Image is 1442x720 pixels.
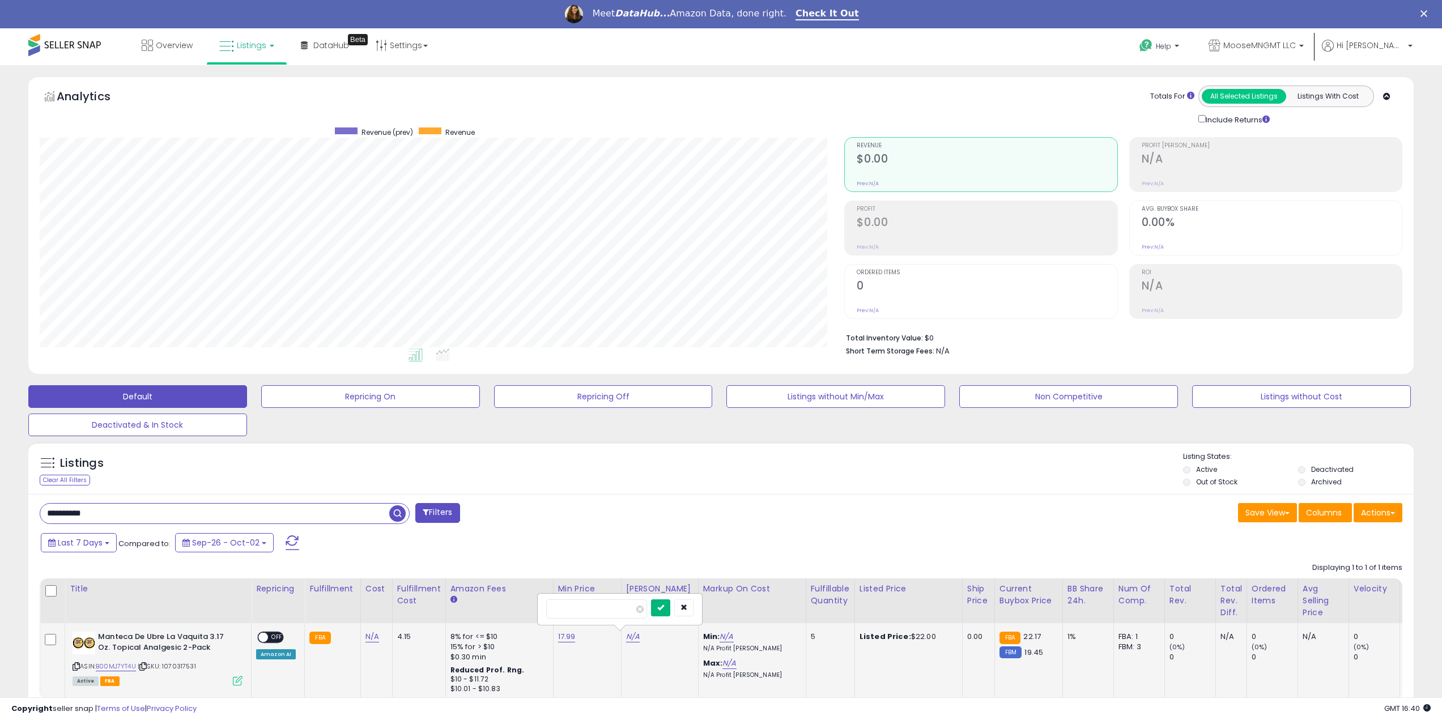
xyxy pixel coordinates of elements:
span: OFF [268,633,286,642]
a: N/A [365,631,379,642]
div: $0.30 min [450,652,545,662]
a: Settings [367,28,436,62]
b: Reduced Prof. Rng. [450,665,525,675]
div: Num of Comp. [1118,583,1160,607]
span: Revenue [445,127,475,137]
div: Clear All Filters [40,475,90,485]
button: Last 7 Days [41,533,117,552]
b: Max: [703,658,723,668]
div: Total Rev. [1169,583,1211,607]
div: Close [1420,10,1432,17]
div: Displaying 1 to 1 of 1 items [1312,563,1402,573]
button: Listings without Min/Max [726,385,945,408]
button: Deactivated & In Stock [28,414,247,436]
div: Repricing [256,583,300,595]
img: 51qKMaKSN1L._SL40_.jpg [73,632,95,654]
li: $0 [846,330,1394,344]
h2: N/A [1142,152,1402,168]
label: Deactivated [1311,465,1354,474]
div: Totals For [1150,91,1194,102]
small: (0%) [1252,642,1267,651]
div: Tooltip anchor [348,34,368,45]
div: Fulfillment [309,583,355,595]
span: FBA [100,676,120,686]
button: Non Competitive [959,385,1178,408]
h2: 0.00% [1142,216,1402,231]
small: Prev: N/A [857,180,879,187]
a: MooseMNGMT LLC [1200,28,1312,65]
a: Privacy Policy [147,703,197,714]
a: Check It Out [796,8,859,20]
span: MooseMNGMT LLC [1223,40,1296,51]
div: Ship Price [967,583,990,607]
small: Prev: N/A [1142,244,1164,250]
span: Profit [857,206,1117,212]
div: Meet Amazon Data, done right. [592,8,786,19]
a: Help [1130,30,1190,65]
span: All listings currently available for purchase on Amazon [73,676,99,686]
div: 0.00 [967,632,986,642]
a: B00MJ7YT4U [96,662,136,671]
span: Help [1156,41,1171,51]
div: BB Share 24h. [1067,583,1109,607]
button: Sep-26 - Oct-02 [175,533,274,552]
span: Sep-26 - Oct-02 [192,537,260,548]
button: Default [28,385,247,408]
div: $10 - $11.72 [450,675,545,684]
a: Terms of Use [97,703,145,714]
div: 15% for > $10 [450,642,545,652]
small: Prev: N/A [1142,307,1164,314]
p: Listing States: [1183,451,1414,462]
div: Fulfillment Cost [397,583,441,607]
div: Total Rev. Diff. [1220,583,1242,619]
strong: Copyright [11,703,53,714]
small: Prev: N/A [857,244,879,250]
button: All Selected Listings [1202,89,1286,104]
div: 5 [811,632,846,642]
h2: $0.00 [857,152,1117,168]
a: Listings [211,28,283,62]
div: Title [70,583,246,595]
div: Fulfillable Quantity [811,583,850,607]
div: 0 [1354,632,1400,642]
span: | SKU: 1070317531 [138,662,196,671]
small: FBM [999,646,1022,658]
div: N/A [1303,632,1340,642]
h2: 0 [857,279,1117,295]
div: Avg Selling Price [1303,583,1344,619]
div: 0 [1252,632,1298,642]
img: Profile image for Georgie [565,5,583,23]
h2: N/A [1142,279,1402,295]
span: 2025-10-10 16:40 GMT [1384,703,1431,714]
span: N/A [936,346,950,356]
small: FBA [309,632,330,644]
a: DataHub [292,28,358,62]
th: The percentage added to the cost of goods (COGS) that forms the calculator for Min & Max prices. [698,578,806,623]
div: N/A [1220,632,1238,642]
label: Out of Stock [1196,477,1237,487]
h2: $0.00 [857,216,1117,231]
div: Amazon AI [256,649,296,659]
b: Listed Price: [860,631,911,642]
span: Revenue [857,143,1117,149]
button: Listings With Cost [1286,89,1370,104]
div: 8% for <= $10 [450,632,545,642]
div: 0 [1354,652,1400,662]
div: Listed Price [860,583,958,595]
span: Hi [PERSON_NAME] [1337,40,1405,51]
b: Manteca De Ubre La Vaquita 3.17 Oz. Topical Analgesic 2-Pack [98,632,236,655]
i: DataHub... [615,8,670,19]
small: Amazon Fees. [450,595,457,605]
p: N/A Profit [PERSON_NAME] [703,645,797,653]
small: FBA [999,632,1020,644]
a: N/A [720,631,733,642]
button: Repricing On [261,385,480,408]
div: Ordered Items [1252,583,1293,607]
div: ASIN: [73,632,243,684]
span: Avg. Buybox Share [1142,206,1402,212]
span: Ordered Items [857,270,1117,276]
h5: Listings [60,455,104,471]
i: Get Help [1139,39,1153,53]
div: Cost [365,583,388,595]
label: Active [1196,465,1217,474]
